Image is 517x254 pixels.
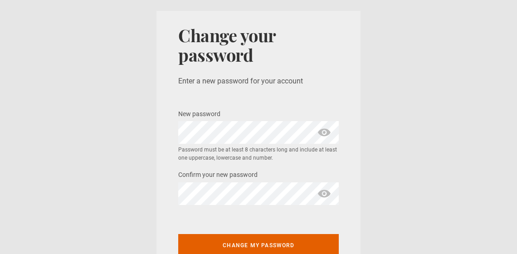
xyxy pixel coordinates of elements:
[317,182,332,205] span: show password
[178,146,339,162] small: Password must be at least 8 characters long and include at least one uppercase, lowercase and num...
[178,109,220,120] label: New password
[178,76,339,87] p: Enter a new password for your account
[178,25,339,65] h1: Change your password
[317,121,332,144] span: show password
[178,170,258,181] label: Confirm your new password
